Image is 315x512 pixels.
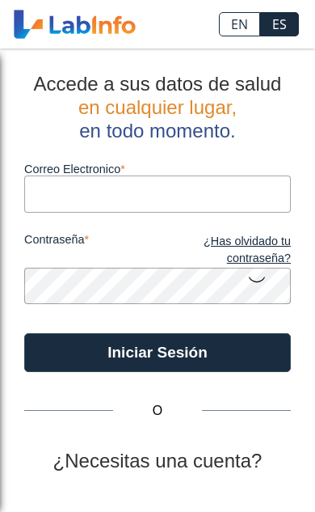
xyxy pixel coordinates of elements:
a: EN [219,12,260,36]
a: ES [260,12,299,36]
span: O [113,401,202,421]
label: contraseña [24,233,157,268]
h2: ¿Necesitas una cuenta? [24,450,291,473]
button: Iniciar Sesión [24,333,291,372]
a: ¿Has olvidado tu contraseña? [157,233,291,268]
span: en cualquier lugar, [78,96,237,118]
label: Correo Electronico [24,163,291,176]
span: en todo momento. [79,120,235,142]
iframe: Help widget launcher [171,449,297,494]
span: Accede a sus datos de salud [34,73,282,95]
